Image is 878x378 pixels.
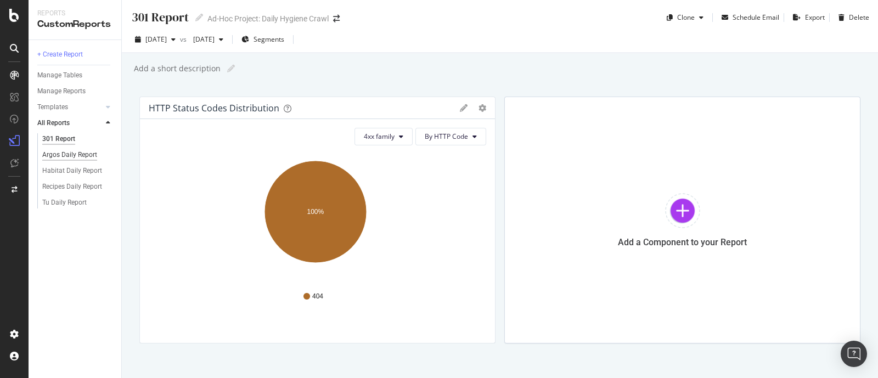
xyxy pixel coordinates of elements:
[42,197,87,208] div: Tu Daily Report
[42,133,75,145] div: 301 Report
[312,292,323,301] span: 404
[834,9,869,26] button: Delete
[145,35,167,44] span: 2025 Sep. 14th
[133,63,221,74] div: Add a short description
[254,35,284,44] span: Segments
[37,18,112,31] div: CustomReports
[307,208,324,216] text: 100%
[37,9,112,18] div: Reports
[662,9,708,26] button: Clone
[37,101,103,113] a: Templates
[479,104,486,112] div: gear
[37,101,68,113] div: Templates
[131,31,180,48] button: [DATE]
[139,97,496,343] div: HTTP Status Codes Distributiongeargear4xx familyBy HTTP CodeA chart.404
[37,86,114,97] a: Manage Reports
[42,197,114,208] a: Tu Daily Report
[37,86,86,97] div: Manage Reports
[180,35,189,44] span: vs
[195,14,203,21] i: Edit report name
[207,13,329,24] div: Ad-Hoc Project: Daily Hygiene Crawl
[37,70,82,81] div: Manage Tables
[849,13,869,22] div: Delete
[333,15,340,22] div: arrow-right-arrow-left
[42,149,114,161] a: Argos Daily Report
[425,132,468,141] span: By HTTP Code
[227,65,235,72] i: Edit report name
[415,128,486,145] button: By HTTP Code
[42,181,102,193] div: Recipes Daily Report
[841,341,867,367] div: Open Intercom Messenger
[733,13,779,22] div: Schedule Email
[618,237,747,247] div: Add a Component to your Report
[42,165,102,177] div: Habitat Daily Report
[354,128,413,145] button: 4xx family
[149,154,481,281] svg: A chart.
[42,181,114,193] a: Recipes Daily Report
[789,9,825,26] button: Export
[189,35,215,44] span: 2025 Aug. 17th
[37,117,70,129] div: All Reports
[37,49,83,60] div: + Create Report
[131,9,189,26] div: 301 Report
[189,31,228,48] button: [DATE]
[37,70,114,81] a: Manage Tables
[149,103,279,114] div: HTTP Status Codes Distribution
[42,149,97,161] div: Argos Daily Report
[42,165,114,177] a: Habitat Daily Report
[37,49,114,60] a: + Create Report
[717,9,779,26] button: Schedule Email
[42,133,114,145] a: 301 Report
[805,13,825,22] div: Export
[237,31,289,48] button: Segments
[364,132,395,141] span: 4xx family
[677,13,695,22] div: Clone
[37,117,103,129] a: All Reports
